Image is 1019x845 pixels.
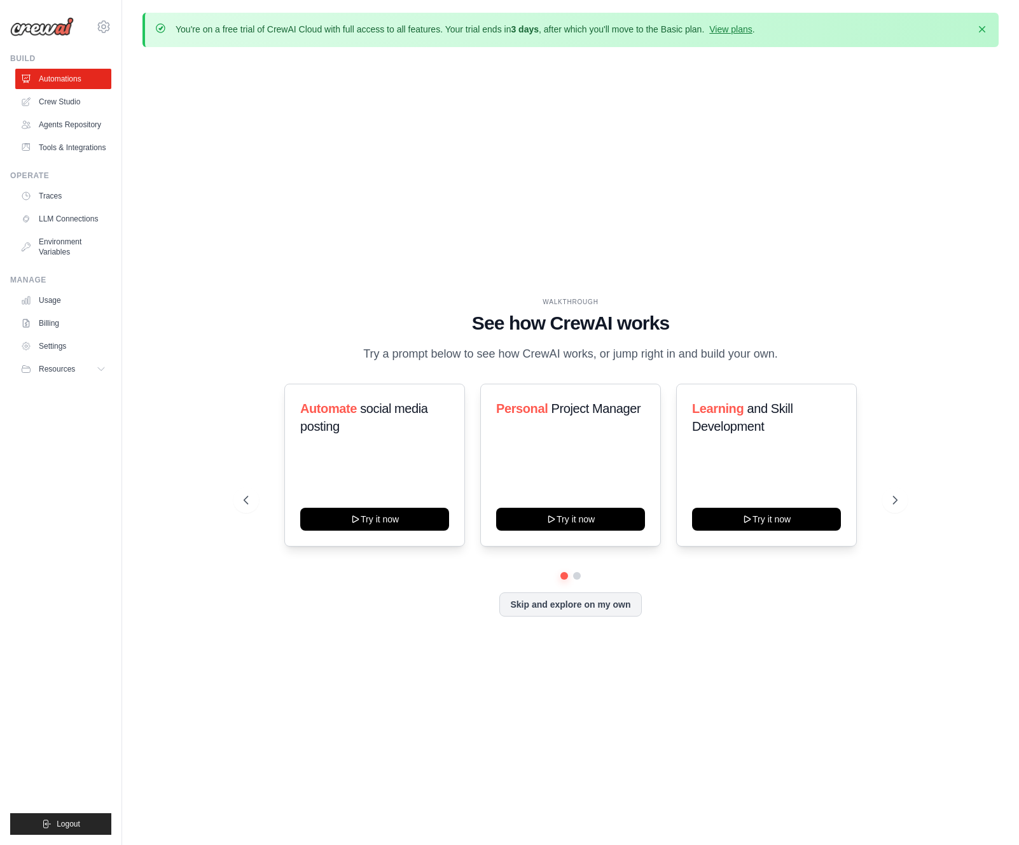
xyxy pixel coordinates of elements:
button: Logout [10,813,111,835]
div: WALKTHROUGH [244,297,898,307]
button: Try it now [300,508,449,531]
a: Settings [15,336,111,356]
button: Skip and explore on my own [499,592,641,617]
a: Traces [15,186,111,206]
p: Try a prompt below to see how CrewAI works, or jump right in and build your own. [357,345,784,363]
span: Automate [300,402,357,416]
strong: 3 days [511,24,539,34]
a: LLM Connections [15,209,111,229]
span: Personal [496,402,548,416]
a: Tools & Integrations [15,137,111,158]
a: Agents Repository [15,115,111,135]
div: Manage [10,275,111,285]
a: View plans [709,24,752,34]
span: social media posting [300,402,428,433]
div: Operate [10,171,111,181]
a: Billing [15,313,111,333]
span: Resources [39,364,75,374]
span: Project Manager [551,402,641,416]
span: Logout [57,819,80,829]
img: Logo [10,17,74,36]
button: Try it now [692,508,841,531]
p: You're on a free trial of CrewAI Cloud with full access to all features. Your trial ends in , aft... [176,23,755,36]
div: Build [10,53,111,64]
span: Learning [692,402,744,416]
button: Resources [15,359,111,379]
a: Automations [15,69,111,89]
a: Usage [15,290,111,311]
h1: See how CrewAI works [244,312,898,335]
a: Environment Variables [15,232,111,262]
button: Try it now [496,508,645,531]
a: Crew Studio [15,92,111,112]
